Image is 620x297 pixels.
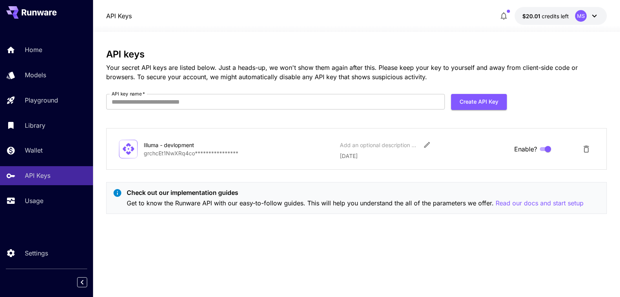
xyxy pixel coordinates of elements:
[522,13,542,19] span: $20.01
[25,171,50,180] p: API Keys
[127,198,584,208] p: Get to know the Runware API with our easy-to-follow guides. This will help you understand the all...
[579,141,594,157] button: Delete API Key
[25,45,42,54] p: Home
[83,275,93,289] div: Collapse sidebar
[77,277,87,287] button: Collapse sidebar
[25,96,58,105] p: Playground
[575,10,587,22] div: MS
[106,11,132,21] nav: breadcrumb
[106,11,132,21] a: API Keys
[106,49,607,60] h3: API keys
[25,70,46,80] p: Models
[340,141,417,149] div: Add an optional description or comment
[112,90,145,97] label: API key name
[25,196,43,205] p: Usage
[144,141,221,149] div: Illuma - devlopment
[496,198,584,208] button: Read our docs and start setup
[515,7,607,25] button: $20.0146MS
[542,13,569,19] span: credits left
[514,144,537,154] span: Enable?
[340,152,508,160] p: [DATE]
[451,94,507,110] button: Create API Key
[420,138,434,152] button: Edit
[25,248,48,258] p: Settings
[25,146,43,155] p: Wallet
[127,188,584,197] p: Check out our implementation guides
[106,63,607,82] p: Your secret API keys are listed below. Just a heads-up, we won't show them again after this. Plea...
[25,121,45,130] p: Library
[522,12,569,20] div: $20.0146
